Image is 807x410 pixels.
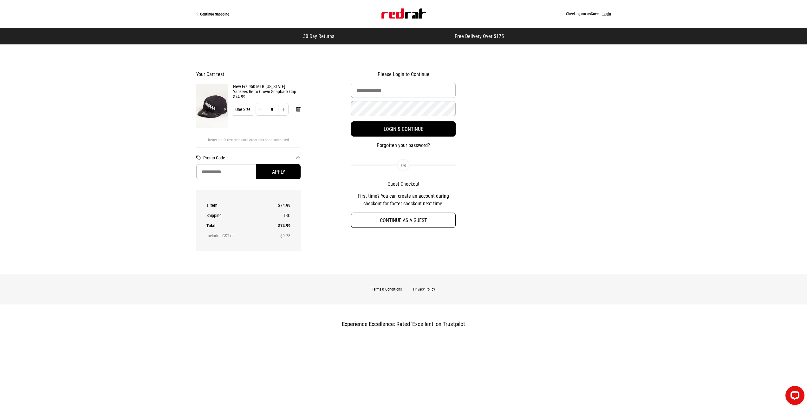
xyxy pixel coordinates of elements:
button: Apply [256,164,301,179]
a: Terms & Conditions [372,287,402,291]
img: New Era 950 MLB New York Yankees Retro Crown Snapback Cap [196,84,228,128]
button: Forgotten your password? [351,142,456,149]
input: Email Address [351,83,456,98]
button: Increase quantity [278,103,289,116]
h3: Experience Excellence: Rated 'Excellent' on Trustpilot [245,321,562,328]
p: First time? You can create an account during checkout for faster checkout next time! [351,192,456,208]
td: $74.99 [264,221,290,231]
button: Login & Continue [351,121,456,137]
th: Includes GST of [206,231,264,241]
span: | [601,12,602,16]
div: Checking out as [300,12,611,16]
span: 30 Day Returns [303,33,334,39]
h2: Please Login to Continue [351,71,456,78]
h2: Guest Checkout [351,181,456,187]
a: Privacy Policy [413,287,435,291]
h2: Your Cart test [196,71,301,78]
button: Continue as a guest [351,213,456,228]
span: Guest [591,12,600,16]
a: New Era 950 MLB [US_STATE] Yankees Retro Crown Snapback Cap [233,84,301,94]
iframe: LiveChat chat widget [780,383,807,410]
td: $74.99 [264,200,290,210]
th: Shipping [206,210,264,221]
input: Quantity [266,103,278,116]
td: TBC [264,210,290,221]
a: Continue Shopping [196,11,300,16]
th: Total [206,221,264,231]
img: Red Rat [Build] [381,9,426,19]
span: Continue Shopping [200,12,229,16]
iframe: Customer reviews powered by Trustpilot [245,333,562,409]
button: Promo Code [203,155,301,160]
div: One Size [233,103,253,116]
input: Password [351,101,455,116]
div: $74.99 [233,94,301,99]
button: Remove from cart [291,103,306,116]
input: Promo Code [196,164,301,179]
span: Free Delivery Over $175 [455,33,504,39]
iframe: Customer reviews powered by Trustpilot [506,66,611,177]
th: 1 item [206,200,264,210]
iframe: Customer reviews powered by Trustpilot [347,33,442,39]
td: $9.78 [264,231,290,241]
button: Login [602,12,611,16]
button: Decrease quantity [256,103,266,116]
div: Items aren't reserved until order has been submitted [196,138,301,147]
